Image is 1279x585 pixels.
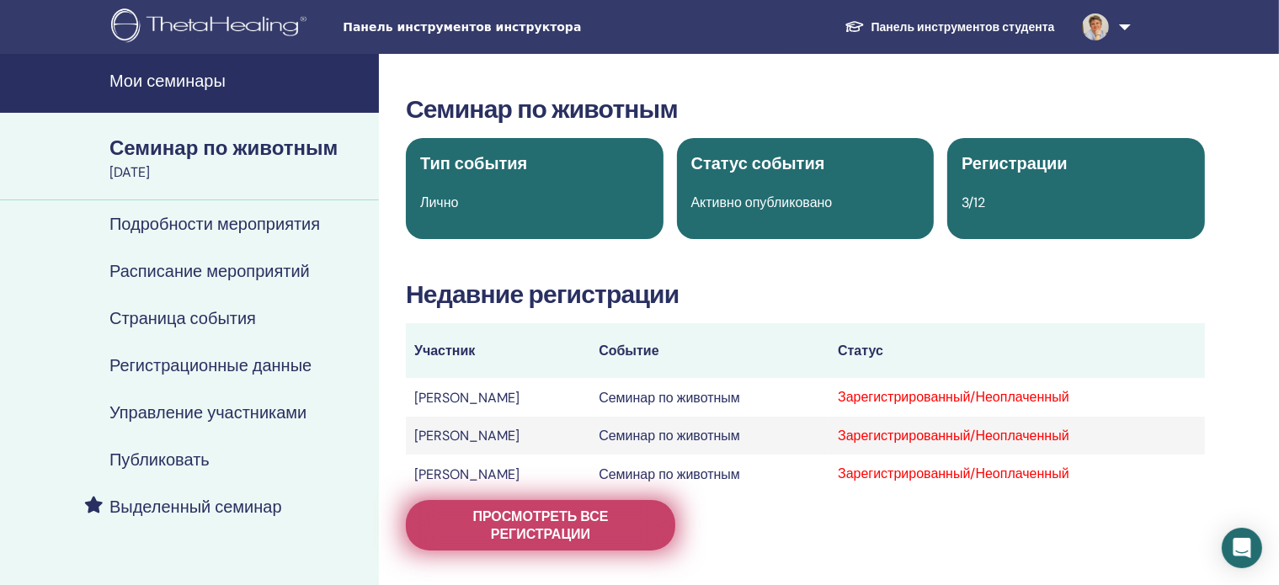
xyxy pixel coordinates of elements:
[691,194,833,211] font: Активно опубликовано
[109,496,282,518] font: Выделенный семинар
[406,500,675,550] a: Просмотреть все регистрации
[109,213,320,235] font: Подробности мероприятия
[414,427,520,444] font: [PERSON_NAME]
[420,152,527,174] font: Тип события
[838,465,1069,482] font: Зарегистрированный/Неоплаченный
[472,508,608,543] font: Просмотреть все регистрации
[1082,13,1109,40] img: default.jpg
[109,402,306,423] font: Управление участниками
[599,465,740,483] font: Семинар по животным
[599,342,658,359] font: Событие
[599,427,740,444] font: Семинар по животным
[838,427,1069,444] font: Зарегистрированный/Неоплаченный
[962,194,985,211] font: 3/12
[406,278,679,311] font: Недавние регистрации
[838,342,883,359] font: Статус
[1222,528,1262,568] div: Open Intercom Messenger
[343,20,581,34] font: Панель инструментов инструктора
[414,389,520,407] font: [PERSON_NAME]
[691,152,825,174] font: Статус события
[109,70,226,92] font: Мои семинары
[109,354,312,376] font: Регистрационные данные
[109,307,256,329] font: Страница события
[109,135,338,161] font: Семинар по животным
[99,134,379,183] a: Семинар по животным[DATE]
[414,465,520,483] font: [PERSON_NAME]
[414,342,475,359] font: Участник
[406,93,678,125] font: Семинар по животным
[831,11,1068,43] a: Панель инструментов студента
[109,449,210,471] font: Публиковать
[871,19,1055,35] font: Панель инструментов студента
[420,194,459,211] font: Лично
[845,19,865,34] img: graduation-cap-white.svg
[109,260,310,282] font: Расписание мероприятий
[962,152,1068,174] font: Регистрации
[838,388,1069,406] font: Зарегистрированный/Неоплаченный
[109,163,150,181] font: [DATE]
[111,8,312,46] img: logo.png
[599,389,740,407] font: Семинар по животным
